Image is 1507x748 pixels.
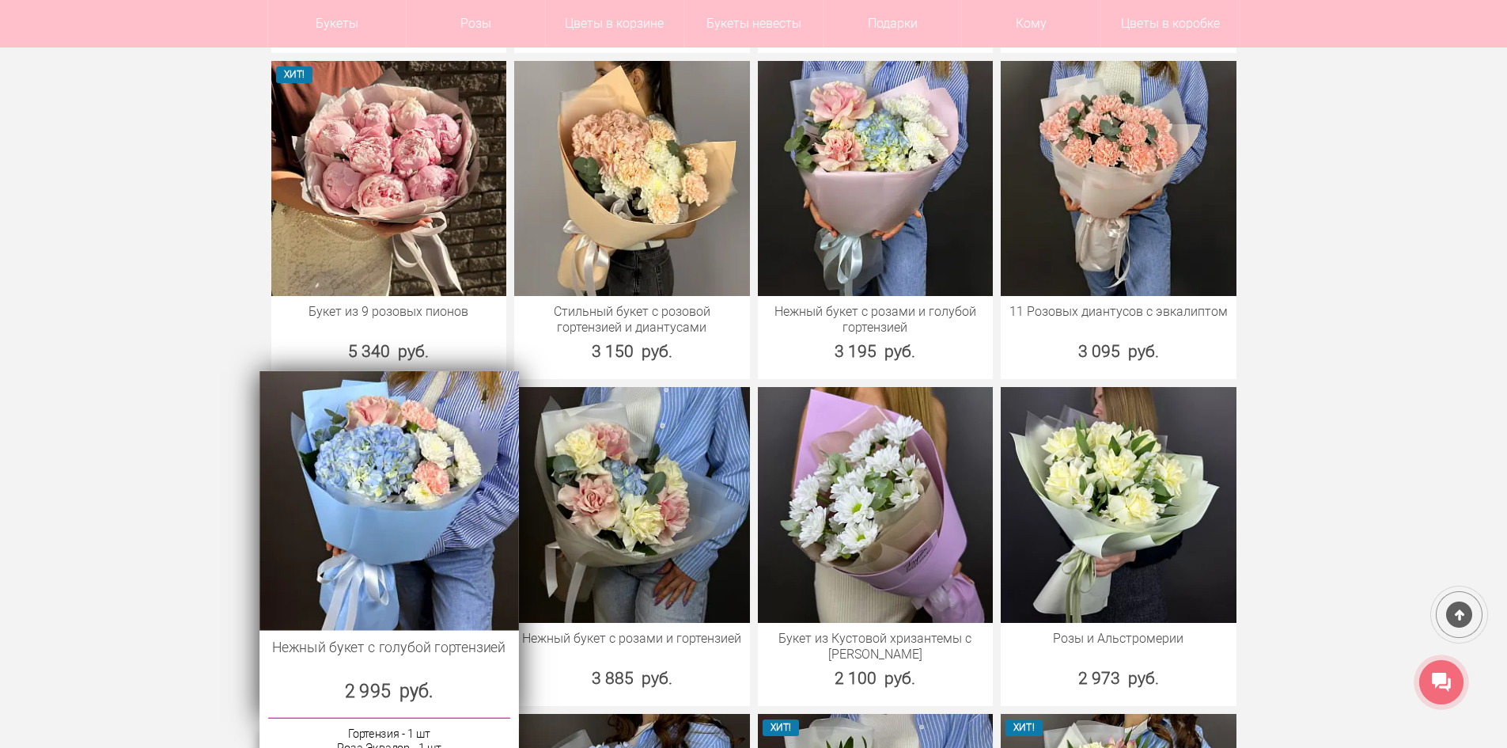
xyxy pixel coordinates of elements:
[1001,61,1236,297] img: 11 Розовых диантусов с эвкалиптом
[268,639,509,656] a: Нежный букет с голубой гортензией
[522,304,742,336] a: Стильный букет с розовой гортензией и диантусами
[758,61,994,297] img: Нежный букет с розами и голубой гортензией
[522,631,742,647] a: Нежный букет с розами и гортензией
[1009,304,1229,320] a: 11 Розовых диантусов с эвкалиптом
[276,66,313,83] span: ХИТ!
[259,371,518,630] img: Нежный букет с голубой гортензией
[1001,340,1236,363] div: 3 095 руб.
[271,61,507,297] img: Букет из 9 розовых пионов
[758,340,994,363] div: 3 195 руб.
[279,304,499,320] a: Букет из 9 розовых пионов
[514,666,750,690] div: 3 885 руб.
[1009,631,1229,647] a: Розы и Альстромерии
[766,631,986,663] a: Букет из Кустовой хризантемы с [PERSON_NAME]
[1005,720,1043,736] span: ХИТ!
[766,304,986,336] a: Нежный букет с розами и голубой гортензией
[763,720,800,736] span: ХИТ!
[259,678,518,704] div: 2 995 руб.
[758,387,994,623] img: Букет из Кустовой хризантемы с Зеленью
[758,666,994,690] div: 2 100 руб.
[271,340,507,363] div: 5 340 руб.
[514,387,750,623] img: Нежный букет с розами и гортензией
[514,61,750,297] img: Стильный букет с розовой гортензией и диантусами
[1001,387,1236,623] img: Розы и Альстромерии
[1001,666,1236,690] div: 2 973 руб.
[514,340,750,363] div: 3 150 руб.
